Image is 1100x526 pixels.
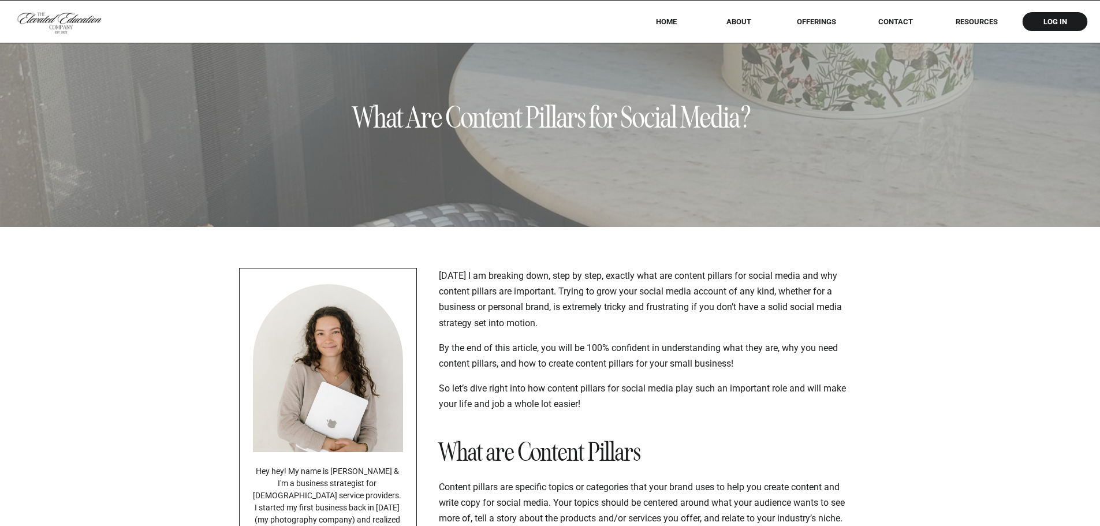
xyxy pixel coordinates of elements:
[439,268,857,331] p: [DATE] I am breaking down, step by step, exactly what are content pillars for social media and wh...
[718,17,759,26] a: About
[439,380,857,412] p: So let’s dive right into how content pillars for social media play such an important role and wil...
[939,17,1013,26] a: RESOURCES
[1032,17,1077,26] a: log in
[870,17,921,26] a: Contact
[439,439,857,465] h2: What are Content Pillars
[439,340,857,371] p: By the end of this article, you will be 100% confident in understanding what they are, why you ne...
[640,17,692,26] a: HOME
[780,17,852,26] a: offerings
[333,103,768,133] h1: What Are Content Pillars for Social Media?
